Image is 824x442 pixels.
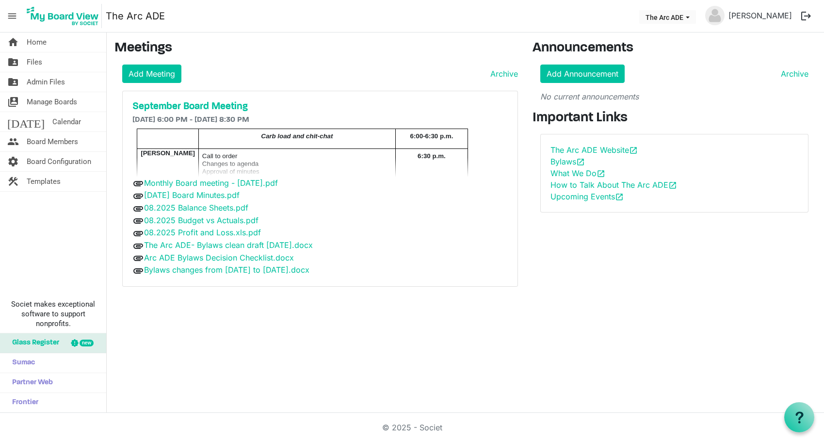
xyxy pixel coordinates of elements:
span: Admin Files [27,72,65,92]
span: Board Configuration [27,152,91,171]
span: Files [27,52,42,72]
a: © 2025 - Societ [382,423,442,432]
button: logout [796,6,816,26]
h3: Meetings [114,40,518,57]
span: open_in_new [629,146,638,155]
a: What We Doopen_in_new [550,168,605,178]
span: attachment [132,228,144,239]
span: Board Members [27,132,78,151]
span: 6:00-6:30 p.m. [410,132,453,140]
span: attachment [132,203,144,214]
a: 08.2025 Balance Sheets.pdf [144,203,248,213]
span: Sumac [7,353,35,373]
a: The Arc ADE Websiteopen_in_new [550,145,638,155]
h3: Important Links [533,110,816,127]
span: Carb load and chit-chat [261,132,333,140]
a: The Arc ADE [106,6,165,26]
span: people [7,132,19,151]
a: Upcoming Eventsopen_in_new [550,192,624,201]
span: Calendar [52,112,81,131]
span: Templates [27,172,61,191]
a: The Arc ADE- Bylaws clean draft [DATE].docx [144,240,313,250]
span: folder_shared [7,72,19,92]
span: construction [7,172,19,191]
a: September Board Meeting [132,101,508,113]
a: Add Meeting [122,65,181,83]
button: The Arc ADE dropdownbutton [639,10,696,24]
span: attachment [132,252,144,264]
a: Archive [486,68,518,80]
span: Changes to agenda [202,160,259,167]
p: No current announcements [540,91,808,102]
a: Archive [777,68,808,80]
a: My Board View Logo [24,4,106,28]
span: attachment [132,215,144,227]
span: Approval of minutes [202,168,259,175]
span: menu [3,7,21,25]
span: Call to order [202,152,238,160]
span: open_in_new [576,158,585,166]
span: 6:30 p.m. [418,152,446,160]
span: attachment [132,178,144,189]
span: Glass Register [7,333,59,353]
span: open_in_new [597,169,605,178]
img: My Board View Logo [24,4,102,28]
span: [PERSON_NAME] [141,149,195,157]
span: switch_account [7,92,19,112]
a: Arc ADE Bylaws Decision Checklist.docx [144,253,294,262]
span: open_in_new [668,181,677,190]
span: folder_shared [7,52,19,72]
div: new [80,340,94,346]
h6: [DATE] 6:00 PM - [DATE] 8:30 PM [132,115,508,125]
a: Bylawsopen_in_new [550,157,585,166]
span: attachment [132,240,144,252]
span: home [7,33,19,52]
a: [PERSON_NAME] [725,6,796,25]
span: [DATE] [7,112,45,131]
a: How to Talk About The Arc ADEopen_in_new [550,180,677,190]
span: Partner Web [7,373,53,393]
img: no-profile-picture.svg [705,6,725,25]
a: [DATE] Board Minutes.pdf [144,190,240,200]
span: settings [7,152,19,171]
a: Monthly Board meeting - [DATE].pdf [144,178,278,188]
span: Frontier [7,393,38,412]
a: 08.2025 Budget vs Actuals.pdf [144,215,259,225]
span: attachment [132,265,144,277]
a: Add Announcement [540,65,625,83]
span: Home [27,33,47,52]
span: Societ makes exceptional software to support nonprofits. [4,299,102,328]
h3: Announcements [533,40,816,57]
span: open_in_new [615,193,624,201]
a: Bylaws changes from [DATE] to [DATE].docx [144,265,309,275]
span: Manage Boards [27,92,77,112]
a: 08.2025 Profit and Loss.xls.pdf [144,228,261,237]
span: attachment [132,190,144,202]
